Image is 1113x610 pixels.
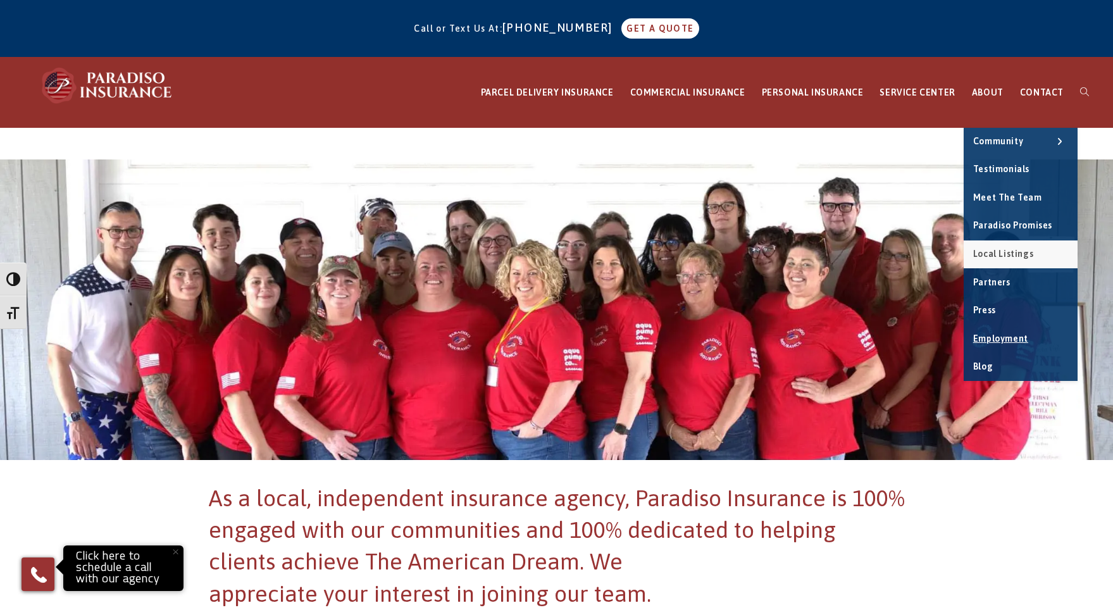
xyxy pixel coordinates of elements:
img: Phone icon [28,564,49,585]
a: GET A QUOTE [621,18,699,39]
span: PARCEL DELIVERY INSURANCE [481,87,614,97]
span: Local Listings [973,249,1033,259]
span: SERVICE CENTER [880,87,955,97]
a: [PHONE_NUMBER] [502,21,619,34]
p: Click here to schedule a call with our agency [66,549,180,588]
span: ABOUT [972,87,1004,97]
a: SERVICE CENTER [871,58,963,128]
a: Press [964,297,1078,325]
span: Meet the Team [973,192,1042,202]
a: PERSONAL INSURANCE [754,58,872,128]
a: Partners [964,269,1078,297]
span: Employment [973,333,1028,344]
a: Testimonials [964,156,1078,184]
a: COMMERCIAL INSURANCE [622,58,754,128]
span: COMMERCIAL INSURANCE [630,87,745,97]
span: CONTACT [1020,87,1064,97]
img: Paradiso Insurance [38,66,177,104]
a: CONTACT [1012,58,1072,128]
a: PARCEL DELIVERY INSURANCE [473,58,622,128]
a: Employment [964,325,1078,353]
span: Community [973,136,1023,146]
a: Local Listings [964,240,1078,268]
span: Partners [973,277,1010,287]
a: Paradiso Promises [964,212,1078,240]
a: Blog [964,353,1078,381]
a: Community [964,128,1078,156]
a: ABOUT [964,58,1012,128]
span: Blog [973,361,993,371]
span: PERSONAL INSURANCE [762,87,864,97]
a: Meet the Team [964,184,1078,212]
span: Press [973,305,996,315]
span: Call or Text Us At: [414,23,502,34]
span: Paradiso Promises [973,220,1052,230]
button: Close [161,538,189,566]
h2: As a local, independent insurance agency, Paradiso Insurance is 100% engaged with our communities... [209,482,905,610]
span: Testimonials [973,164,1029,174]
